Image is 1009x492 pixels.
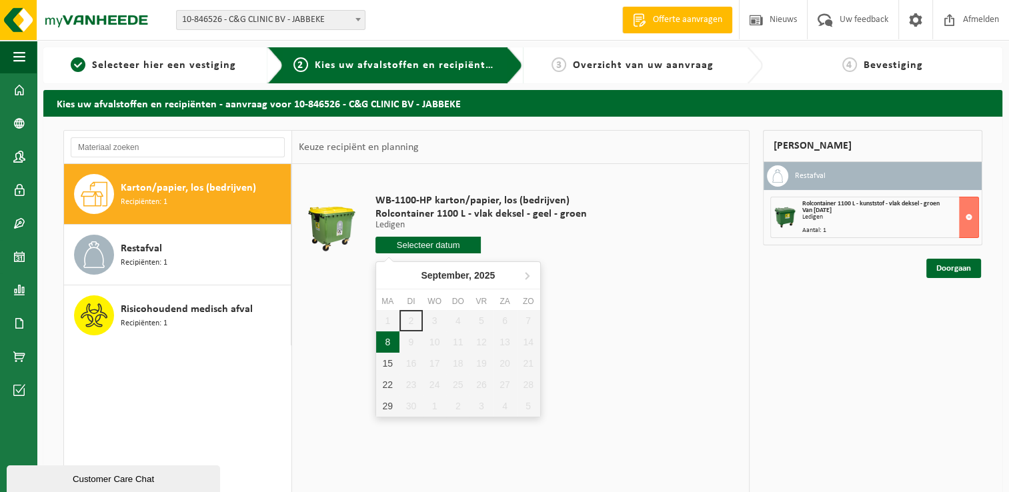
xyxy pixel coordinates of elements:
[176,10,365,30] span: 10-846526 - C&G CLINIC BV - JABBEKE
[423,295,446,308] div: wo
[64,225,291,285] button: Restafval Recipiënten: 1
[552,57,566,72] span: 3
[375,194,587,207] span: WB-1100-HP karton/papier, los (bedrijven)
[573,60,714,71] span: Overzicht van uw aanvraag
[71,57,85,72] span: 1
[376,331,399,353] div: 8
[446,295,469,308] div: do
[517,295,540,308] div: zo
[795,165,826,187] h3: Restafval
[802,200,940,207] span: Rolcontainer 1100 L - kunststof - vlak deksel - groen
[64,285,291,345] button: Risicohoudend medisch afval Recipiënten: 1
[292,131,425,164] div: Keuze recipiënt en planning
[121,301,253,317] span: Risicohoudend medisch afval
[375,221,587,230] p: Ledigen
[375,237,481,253] input: Selecteer datum
[121,180,256,196] span: Karton/papier, los (bedrijven)
[177,11,365,29] span: 10-846526 - C&G CLINIC BV - JABBEKE
[399,295,423,308] div: di
[622,7,732,33] a: Offerte aanvragen
[469,295,493,308] div: vr
[842,57,857,72] span: 4
[493,295,516,308] div: za
[650,13,726,27] span: Offerte aanvragen
[7,463,223,492] iframe: chat widget
[802,214,979,221] div: Ledigen
[376,395,399,417] div: 29
[763,130,983,162] div: [PERSON_NAME]
[802,227,979,234] div: Aantal: 1
[415,265,500,286] div: September,
[802,207,832,214] strong: Van [DATE]
[474,271,495,280] i: 2025
[64,164,291,225] button: Karton/papier, los (bedrijven) Recipiënten: 1
[375,207,587,221] span: Rolcontainer 1100 L - vlak deksel - geel - groen
[50,57,257,73] a: 1Selecteer hier een vestiging
[864,60,923,71] span: Bevestiging
[121,241,162,257] span: Restafval
[121,317,167,330] span: Recipiënten: 1
[376,295,399,308] div: ma
[293,57,308,72] span: 2
[376,353,399,374] div: 15
[376,374,399,395] div: 22
[92,60,236,71] span: Selecteer hier een vestiging
[315,60,498,71] span: Kies uw afvalstoffen en recipiënten
[121,257,167,269] span: Recipiënten: 1
[43,90,1002,116] h2: Kies uw afvalstoffen en recipiënten - aanvraag voor 10-846526 - C&G CLINIC BV - JABBEKE
[926,259,981,278] a: Doorgaan
[71,137,285,157] input: Materiaal zoeken
[121,196,167,209] span: Recipiënten: 1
